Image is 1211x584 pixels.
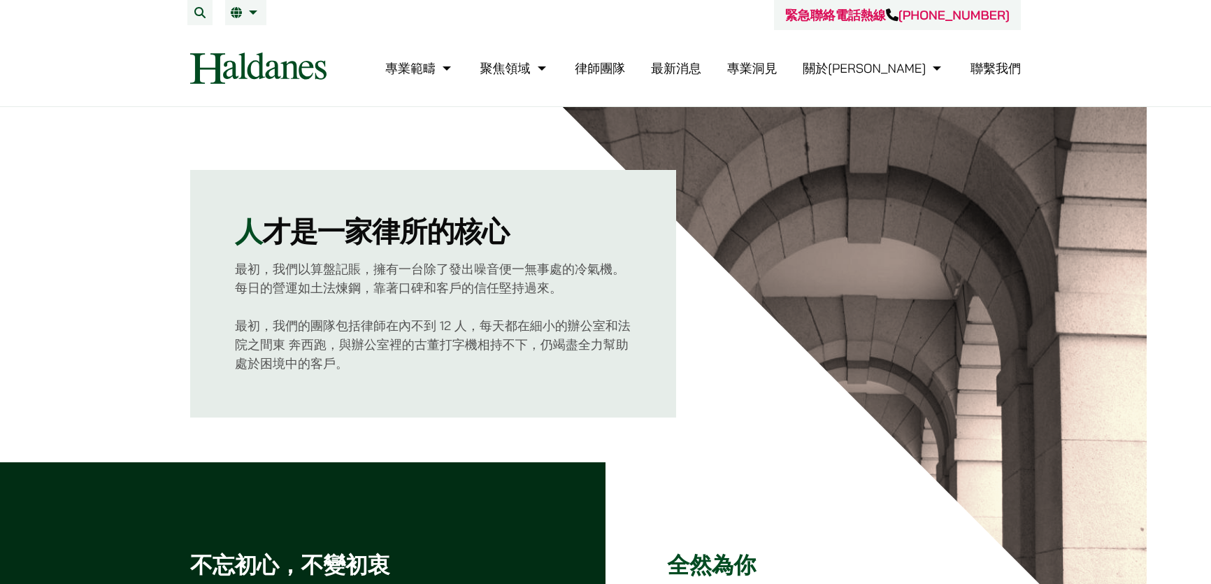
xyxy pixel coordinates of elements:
p: 最初，我們的團隊包括律師在內不到 12 人，每天都在細小的辦公室和法院之間東 奔西跑，與辦公室裡的古董打字機相持不下，仍竭盡全力幫助處於困境中的客戶。 [235,316,631,373]
mark: 人 [235,213,262,250]
h3: 不忘初心，不變初衷 [190,552,544,578]
img: Logo of Haldanes [190,52,327,84]
a: 專業範疇 [385,60,454,76]
a: 聯繫我們 [970,60,1021,76]
h3: 全然為你 [667,552,1021,578]
p: 最初，我們以算盤記賬，擁有一台除了發出噪音便一無事處的冷氣機。每日的營運如土法煉鋼，靠著口碑和客戶的信任堅持過來。 [235,259,631,297]
a: 關於何敦 [803,60,945,76]
a: 專業洞見 [727,60,778,76]
h2: 才是一家律所的核心 [235,215,631,248]
a: 緊急聯絡電話熱線[PHONE_NUMBER] [785,7,1010,23]
a: 聚焦領域 [480,60,550,76]
a: 繁 [231,7,261,18]
a: 最新消息 [651,60,701,76]
a: 律師團隊 [575,60,625,76]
